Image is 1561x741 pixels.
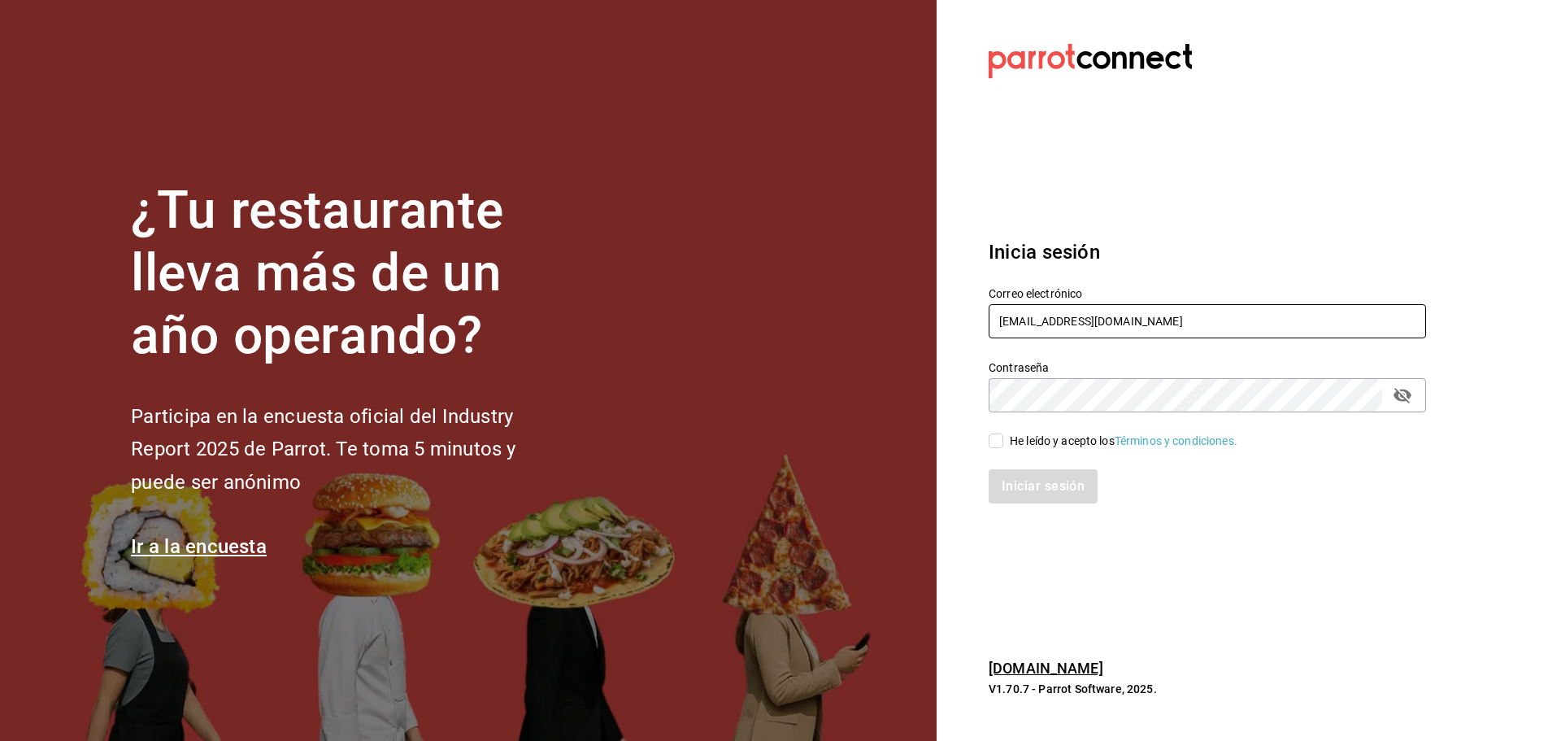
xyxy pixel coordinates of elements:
input: Ingresa tu correo electrónico [989,304,1426,338]
h1: ¿Tu restaurante lleva más de un año operando? [131,180,570,367]
h2: Participa en la encuesta oficial del Industry Report 2025 de Parrot. Te toma 5 minutos y puede se... [131,400,570,499]
a: Ir a la encuesta [131,535,267,558]
label: Contraseña [989,362,1426,373]
div: He leído y acepto los [1010,433,1237,450]
a: [DOMAIN_NAME] [989,660,1103,677]
p: V1.70.7 - Parrot Software, 2025. [989,681,1426,697]
button: passwordField [1389,381,1416,409]
a: Términos y condiciones. [1115,434,1237,447]
label: Correo electrónico [989,288,1426,299]
h3: Inicia sesión [989,238,1426,267]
